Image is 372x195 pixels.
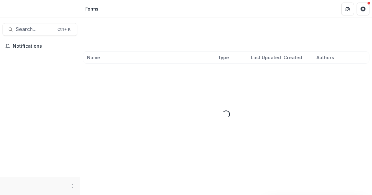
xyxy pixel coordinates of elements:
[218,54,229,61] span: Type
[341,3,354,15] button: Partners
[16,26,54,32] span: Search...
[13,44,75,49] span: Notifications
[283,54,302,61] span: Created
[317,54,334,61] span: Authors
[357,3,369,15] button: Get Help
[85,5,98,12] div: Forms
[87,54,100,61] span: Name
[251,54,281,61] span: Last Updated
[3,41,77,51] button: Notifications
[83,4,101,13] nav: breadcrumb
[68,182,76,190] button: More
[56,26,72,33] div: Ctrl + K
[3,23,77,36] button: Search...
